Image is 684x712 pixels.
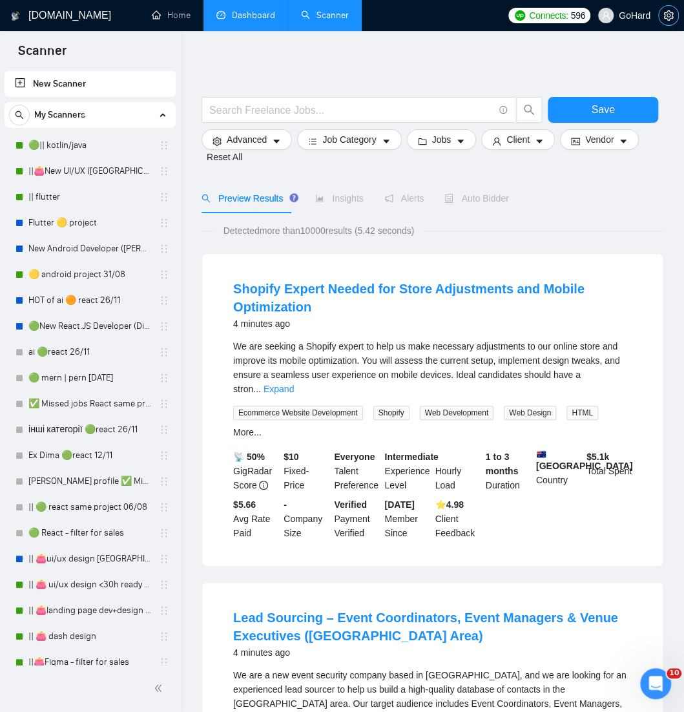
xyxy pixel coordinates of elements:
[28,546,151,572] a: || 👛ui/ux design [GEOGRAPHIC_DATA] 08/02
[159,554,169,564] span: holder
[433,450,483,492] div: Hourly Load
[529,8,568,23] span: Connects:
[28,158,151,184] a: ||👛New UI/UX ([GEOGRAPHIC_DATA])
[382,450,432,492] div: Experience Level
[483,450,534,492] div: Duration
[207,150,242,164] a: Reset All
[159,476,169,487] span: holder
[407,129,477,150] button: folderJobscaret-down
[154,682,167,695] span: double-left
[28,598,151,623] a: || 👛landing page dev+design 15/10 example added
[28,339,151,365] a: ai 🟢react 26/11
[159,528,169,538] span: holder
[28,210,151,236] a: Flutter 🟡 project
[159,450,169,461] span: holder
[435,499,464,510] b: ⭐️ 4.98
[516,97,542,123] button: search
[233,645,632,660] div: 4 minutes ago
[159,424,169,435] span: holder
[159,166,169,176] span: holder
[515,10,525,21] img: upwork-logo.png
[585,132,614,147] span: Vendor
[566,406,598,420] span: HTML
[334,499,367,510] b: Verified
[658,10,679,21] a: setting
[28,132,151,158] a: 🟢|| kotlin/java
[28,365,151,391] a: 🟢 mern | pern [DATE]
[259,481,268,490] span: info-circle
[384,499,414,510] b: [DATE]
[28,262,151,288] a: 🟡 android project 31/08
[619,136,628,146] span: caret-down
[28,443,151,468] a: Ex Dima 🟢react 12/11
[284,452,298,462] b: $ 10
[159,657,169,667] span: holder
[159,269,169,280] span: holder
[233,427,262,437] a: More...
[297,129,401,150] button: barsJob Categorycaret-down
[216,10,275,21] a: dashboardDashboard
[202,193,295,204] span: Preview Results
[159,580,169,590] span: holder
[28,494,151,520] a: || 🟢 react same project 06/08
[233,499,256,510] b: $5.66
[233,282,585,314] a: Shopify Expert Needed for Store Adjustments and Mobile Optimization
[492,136,501,146] span: user
[281,450,331,492] div: Fixed-Price
[571,8,585,23] span: 596
[322,132,376,147] span: Job Category
[284,499,287,510] b: -
[233,452,265,462] b: 📡 50%
[28,468,151,494] a: [PERSON_NAME] profile ✅ Missed jobs React not take to 2025 26/11
[159,373,169,383] span: holder
[28,623,151,649] a: || 👛 dash design
[253,384,261,394] span: ...
[517,104,541,116] span: search
[537,450,546,459] img: 🇦🇺
[233,406,363,420] span: Ecommerce Website Development
[159,631,169,642] span: holder
[272,136,281,146] span: caret-down
[382,497,432,540] div: Member Since
[152,10,191,21] a: homeHome
[233,339,632,396] div: We are seeking a Shopify expert to help us make necessary adjustments to our online store and imp...
[536,450,633,471] b: [GEOGRAPHIC_DATA]
[28,520,151,546] a: 🟢 React - filter for sales
[435,452,439,462] b: -
[11,6,20,26] img: logo
[159,321,169,331] span: holder
[534,450,584,492] div: Country
[384,193,424,204] span: Alerts
[15,71,165,97] a: New Scanner
[214,224,424,238] span: Detected more than 10000 results (5.42 seconds)
[28,417,151,443] a: інші категорії 🟢react 26/11
[373,406,409,420] span: Shopify
[281,497,331,540] div: Company Size
[159,295,169,306] span: holder
[202,129,292,150] button: settingAdvancedcaret-down
[560,129,639,150] button: idcardVendorcaret-down
[28,288,151,313] a: HOT of ai 🟠 react 26/11
[159,218,169,228] span: holder
[202,194,211,203] span: search
[444,193,508,204] span: Auto Bidder
[9,105,30,125] button: search
[499,106,508,114] span: info-circle
[233,611,618,643] a: Lead Sourcing – Event Coordinators, Event Managers & Venue Executives ([GEOGRAPHIC_DATA] Area)
[308,136,317,146] span: bars
[28,649,151,675] a: ||👛Figma - filter for sales
[418,136,427,146] span: folder
[433,497,483,540] div: Client Feedback
[231,450,281,492] div: GigRadar Score
[571,136,580,146] span: idcard
[159,605,169,616] span: holder
[486,452,519,476] b: 1 to 3 months
[315,194,324,203] span: area-chart
[382,136,391,146] span: caret-down
[504,406,556,420] span: Web Design
[159,347,169,357] span: holder
[420,406,494,420] span: Web Development
[384,452,438,462] b: Intermediate
[331,450,382,492] div: Talent Preference
[159,502,169,512] span: holder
